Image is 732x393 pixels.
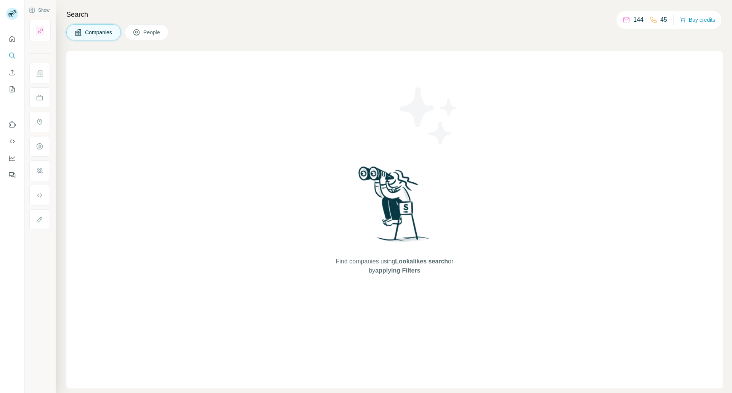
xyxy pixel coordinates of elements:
[375,267,420,274] span: applying Filters
[6,82,18,96] button: My lists
[24,5,55,16] button: Show
[6,66,18,79] button: Enrich CSV
[395,82,463,150] img: Surfe Illustration - Stars
[6,151,18,165] button: Dashboard
[395,258,448,265] span: Lookalikes search
[6,135,18,148] button: Use Surfe API
[6,118,18,132] button: Use Surfe on LinkedIn
[334,257,456,275] span: Find companies using or by
[660,15,667,24] p: 45
[6,168,18,182] button: Feedback
[355,164,434,249] img: Surfe Illustration - Woman searching with binoculars
[6,32,18,46] button: Quick start
[633,15,644,24] p: 144
[680,14,715,25] button: Buy credits
[85,29,113,36] span: Companies
[143,29,161,36] span: People
[6,49,18,63] button: Search
[66,9,723,20] h4: Search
